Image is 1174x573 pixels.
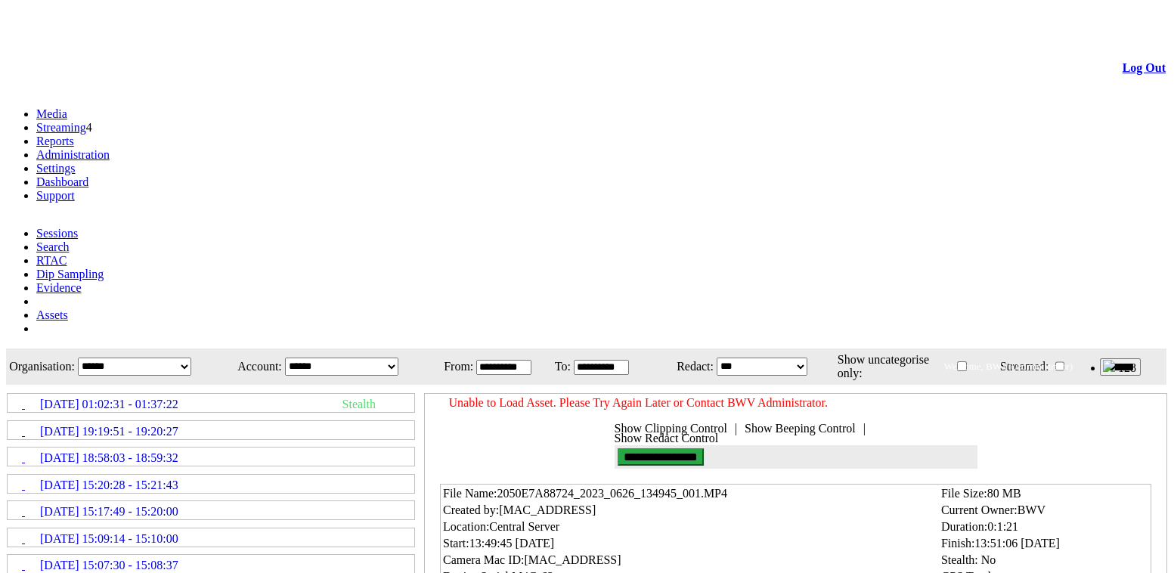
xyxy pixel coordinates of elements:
span: 128 [1118,361,1136,374]
span: 80 MB [987,487,1021,500]
a: Dashboard [36,175,88,188]
span: [MAC_ADDRESS] [499,503,596,516]
span: 2050E7A88724_2023_0626_134945_001.MP4 [497,487,727,500]
td: Location: [442,519,939,534]
span: Stealth: [941,553,978,566]
span: Stealth [342,398,376,411]
td: Created by: [442,503,939,518]
a: Search [36,240,70,253]
img: bell25.png [1103,360,1115,372]
td: Organisation: [8,350,76,383]
td: Current Owner: [940,503,1149,518]
span: BWV [1018,503,1045,516]
span: Show Beeping Control [745,422,856,435]
td: Camera Mac ID: [442,553,939,568]
a: [DATE] 15:17:49 - 15:20:00 [8,502,414,519]
td: Finish: [940,536,1149,551]
span: 0:1:21 [987,520,1018,533]
label: Unable to Load Asset. Please Try Again Later or Contact BWV Administrator. [448,396,827,409]
a: Reports [36,135,74,147]
a: Streaming [36,121,86,134]
a: Evidence [36,281,82,294]
td: To: [549,350,571,383]
a: Media [36,107,67,120]
span: Central Server [489,520,559,533]
span: Show uncategorise only: [838,353,929,379]
a: RTAC [36,254,67,267]
span: Show Redact Control [615,432,719,445]
a: Settings [36,162,76,175]
span: 13:51:06 [DATE] [974,537,1059,550]
a: [DATE] 15:07:30 - 15:08:37 [8,556,414,572]
span: [DATE] 19:19:51 - 19:20:27 [40,425,178,438]
span: 13:49:45 [DATE] [469,537,554,550]
span: Welcome, BWV (Administrator) [944,361,1073,372]
a: Log Out [1123,61,1166,74]
span: [DATE] 15:20:28 - 15:21:43 [40,479,178,492]
td: File Name: [442,486,939,501]
a: Administration [36,148,110,161]
span: | [735,422,737,435]
span: [DATE] 15:17:49 - 15:20:00 [40,505,178,519]
span: [DATE] 15:07:30 - 15:08:37 [40,559,178,572]
a: Sessions [36,227,78,240]
span: No [981,553,996,566]
td: Redact: [646,350,714,383]
td: From: [435,350,474,383]
a: [DATE] 15:20:28 - 15:21:43 [8,475,414,492]
span: [DATE] 15:09:14 - 15:10:00 [40,532,178,546]
span: Show Clipping Control [615,422,727,435]
a: Dip Sampling [36,268,104,280]
a: [DATE] 18:58:03 - 18:59:32 [8,448,414,465]
span: | [863,422,866,435]
span: [DATE] 01:02:31 - 01:37:22 [40,398,178,411]
a: [DATE] 19:19:51 - 19:20:27 [8,422,414,438]
td: Start: [442,536,939,551]
span: 4 [86,121,92,134]
a: [DATE] 01:02:31 - 01:37:22 [8,395,414,411]
span: [MAC_ADDRESS] [525,553,621,566]
td: Duration: [940,519,1149,534]
td: File Size: [940,486,1149,501]
a: Support [36,189,75,202]
td: Account: [225,350,283,383]
a: Assets [36,308,68,321]
a: [DATE] 15:09:14 - 15:10:00 [8,529,414,546]
span: [DATE] 18:58:03 - 18:59:32 [40,451,178,465]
